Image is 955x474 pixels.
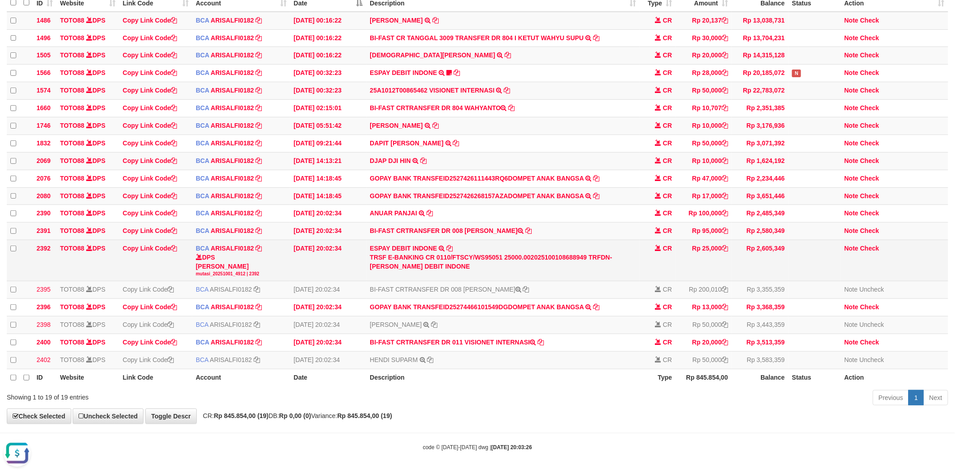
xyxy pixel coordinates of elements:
[722,303,728,311] a: Copy Rp 13,000 to clipboard
[676,12,732,29] td: Rp 20,137
[60,87,84,94] a: TOTO88
[844,339,858,346] a: Note
[60,356,84,363] a: TOTO88
[860,192,879,200] a: Check
[4,4,31,31] button: Open LiveChat chat widget
[732,223,788,240] td: Rp 2,580,349
[370,356,418,363] a: HENDI SUPARM
[256,209,262,217] a: Copy ARISALFI0182 to clipboard
[211,51,254,59] a: ARISALFI0182
[123,356,174,363] a: Copy Link Code
[732,65,788,82] td: Rp 20,185,072
[722,286,728,293] a: Copy Rp 200,010 to clipboard
[37,139,51,147] span: 1832
[290,47,366,65] td: [DATE] 00:16:22
[722,227,728,234] a: Copy Rp 95,000 to clipboard
[663,34,672,42] span: CR
[370,157,411,164] a: DJAP DJI HIN
[256,139,262,147] a: Copy ARISALFI0182 to clipboard
[256,51,262,59] a: Copy ARISALFI0182 to clipboard
[923,390,948,405] a: Next
[676,135,732,152] td: Rp 50,000
[860,321,884,328] a: Uncheck
[60,175,84,182] a: TOTO88
[290,187,366,205] td: [DATE] 14:18:45
[732,100,788,117] td: Rp 2,351,385
[844,139,858,147] a: Note
[60,51,84,59] a: TOTO88
[844,245,858,252] a: Note
[123,209,177,217] a: Copy Link Code
[60,192,84,200] a: TOTO88
[210,286,252,293] a: ARISALFI0182
[210,321,252,328] a: ARISALFI0182
[196,104,209,112] span: BCA
[196,175,209,182] span: BCA
[37,192,51,200] span: 2080
[676,170,732,187] td: Rp 47,000
[676,100,732,117] td: Rp 10,707
[732,281,788,299] td: Rp 3,355,359
[370,122,423,129] a: [PERSON_NAME]
[56,117,119,135] td: DPS
[860,139,879,147] a: Check
[722,34,728,42] a: Copy Rp 30,000 to clipboard
[196,253,287,277] div: DPS [PERSON_NAME]
[844,34,858,42] a: Note
[663,17,672,24] span: CR
[663,87,672,94] span: CR
[722,321,728,328] a: Copy Rp 50,000 to clipboard
[509,104,515,112] a: Copy BI-FAST CRTRANSFER DR 804 WAHYANTO to clipboard
[211,192,254,200] a: ARISALFI0182
[370,87,495,94] a: 25A1012T00865462 VISIONET INTERNASI
[256,104,262,112] a: Copy ARISALFI0182 to clipboard
[447,245,453,252] a: Copy ESPAY DEBIT INDONE to clipboard
[256,227,262,234] a: Copy ARISALFI0182 to clipboard
[525,227,532,234] a: Copy BI-FAST CRTRANSFER DR 008 RYO ALIMUDDIN to clipboard
[860,69,879,76] a: Check
[427,209,433,217] a: Copy ANUAR PANJAI to clipboard
[60,139,84,147] a: TOTO88
[56,170,119,187] td: DPS
[56,205,119,223] td: DPS
[844,175,858,182] a: Note
[420,157,427,164] a: Copy DJAP DJI HIN to clipboard
[290,100,366,117] td: [DATE] 02:15:01
[844,157,858,164] a: Note
[290,299,366,316] td: [DATE] 20:02:34
[60,69,84,76] a: TOTO88
[56,100,119,117] td: DPS
[676,29,732,47] td: Rp 30,000
[56,135,119,152] td: DPS
[722,17,728,24] a: Copy Rp 20,137 to clipboard
[290,135,366,152] td: [DATE] 09:21:44
[290,170,366,187] td: [DATE] 14:18:45
[722,87,728,94] a: Copy Rp 50,000 to clipboard
[860,209,879,217] a: Check
[663,286,672,293] span: CR
[196,139,209,147] span: BCA
[37,104,51,112] span: 1660
[860,175,879,182] a: Check
[60,209,84,217] a: TOTO88
[663,69,672,76] span: CR
[722,192,728,200] a: Copy Rp 17,000 to clipboard
[722,339,728,346] a: Copy Rp 20,000 to clipboard
[56,152,119,170] td: DPS
[211,17,254,24] a: ARISALFI0182
[732,205,788,223] td: Rp 2,485,349
[860,245,879,252] a: Check
[37,227,51,234] span: 2391
[60,17,84,24] a: TOTO88
[56,223,119,240] td: DPS
[370,321,422,328] a: [PERSON_NAME]
[676,117,732,135] td: Rp 10,000
[722,245,728,252] a: Copy Rp 25,000 to clipboard
[60,286,84,293] a: TOTO88
[123,139,177,147] a: Copy Link Code
[593,303,599,311] a: Copy GOPAY BANK TRANSFEID25274466101549DGDOMPET ANAK BANGSA to clipboard
[844,87,858,94] a: Note
[860,87,879,94] a: Check
[505,51,511,59] a: Copy MUHAMMAD NURHADI to clipboard
[722,122,728,129] a: Copy Rp 10,000 to clipboard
